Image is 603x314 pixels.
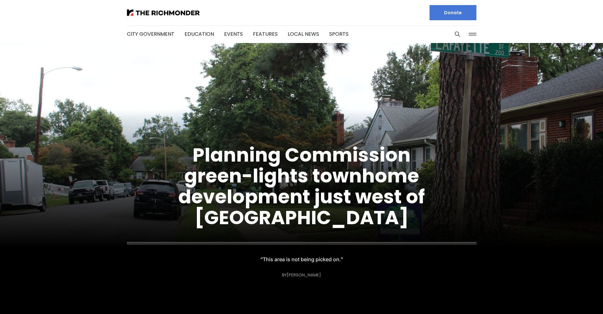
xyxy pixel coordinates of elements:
a: [PERSON_NAME] [287,272,321,278]
img: The Richmonder [127,9,200,16]
a: City Government [127,30,174,38]
a: Local News [288,30,319,38]
a: Donate [430,5,476,20]
a: Features [253,30,278,38]
a: Planning Commission green-lights townhome development just west of [GEOGRAPHIC_DATA] [178,142,425,231]
iframe: portal-trigger [550,283,603,314]
a: Events [224,30,243,38]
p: “This area is not being picked on.” [263,255,340,264]
a: Education [185,30,214,38]
div: By [282,273,321,277]
button: Search this site [453,29,462,39]
a: Sports [329,30,349,38]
